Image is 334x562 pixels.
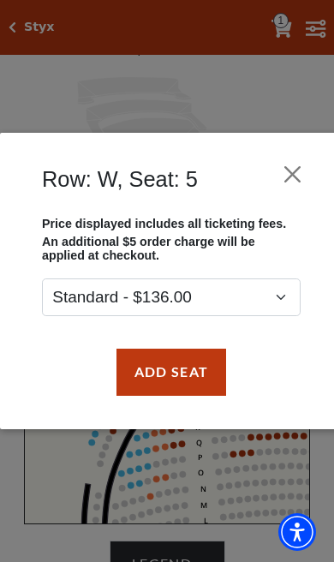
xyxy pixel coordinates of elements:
button: Close [277,158,309,190]
p: An additional $5 order charge will be applied at checkout. [42,235,301,262]
p: Price displayed includes all ticketing fees. [42,217,301,230]
h4: Row: W, Seat: 5 [42,166,198,192]
div: Accessibility Menu [278,513,316,551]
button: Add Seat [116,349,226,396]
